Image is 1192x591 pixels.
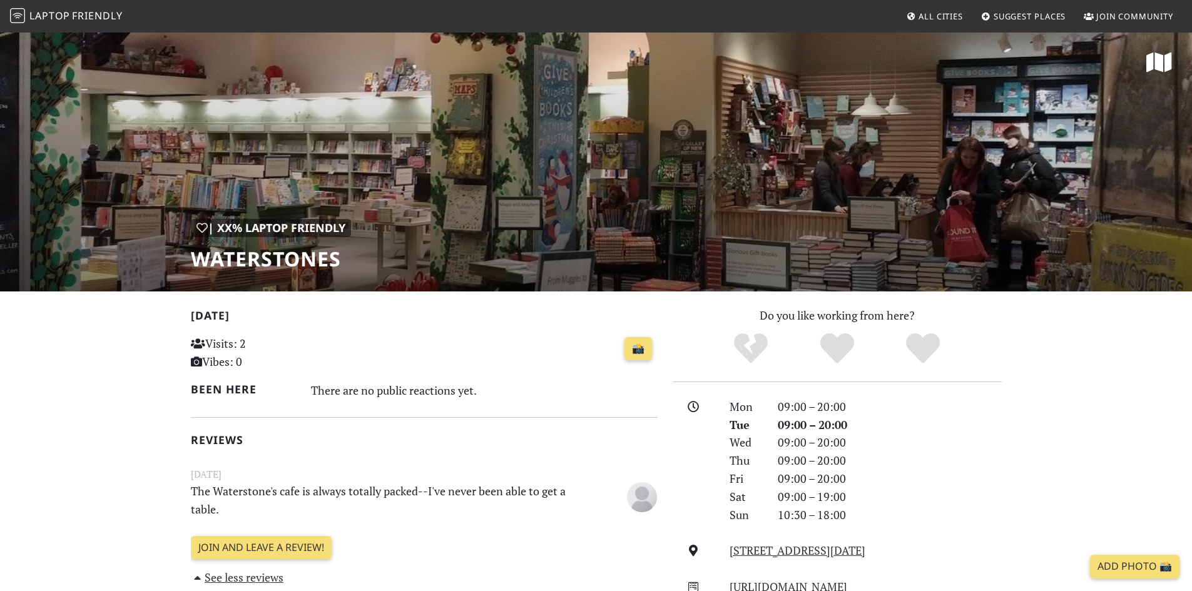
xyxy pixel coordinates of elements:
div: Wed [722,433,770,452]
div: 09:00 – 20:00 [770,470,1009,488]
span: All Cities [919,11,963,22]
div: Thu [722,452,770,470]
div: Definitely! [880,331,966,366]
div: Tue [722,416,770,434]
span: Laptop [29,9,70,23]
div: There are no public reactions yet. [311,380,658,400]
a: Add Photo 📸 [1090,555,1179,578]
div: 09:00 – 20:00 [770,433,1009,452]
span: Join Community [1096,11,1173,22]
a: Join and leave a review! [191,536,332,560]
p: The Waterstone's cafe is always totally packed--I've never been able to get a table. [183,482,585,518]
div: Mon [722,398,770,416]
h2: Been here [191,383,297,396]
a: Suggest Places [976,5,1071,28]
a: LaptopFriendly LaptopFriendly [10,6,123,28]
a: Join Community [1079,5,1178,28]
a: [STREET_ADDRESS][DATE] [730,543,865,558]
div: Sun [722,506,770,524]
div: Fri [722,470,770,488]
div: No [708,331,794,366]
div: 09:00 – 20:00 [770,452,1009,470]
div: | XX% Laptop Friendly [191,219,351,237]
img: blank-535327c66bd565773addf3077783bbfce4b00ec00e9fd257753287c682c7fa38.png [627,482,657,512]
img: LaptopFriendly [10,8,25,23]
div: Sat [722,488,770,506]
a: 📸 [624,337,652,361]
h2: Reviews [191,433,658,447]
h2: [DATE] [191,309,658,327]
span: Friendly [72,9,122,23]
span: Suggest Places [994,11,1066,22]
h1: Waterstones [191,247,351,271]
span: Anonymous [627,488,657,503]
div: 10:30 – 18:00 [770,506,1009,524]
a: See less reviews [191,570,284,585]
p: Do you like working from here? [673,306,1002,325]
div: 09:00 – 20:00 [770,416,1009,434]
small: [DATE] [183,467,665,482]
div: 09:00 – 20:00 [770,398,1009,416]
div: 09:00 – 19:00 [770,488,1009,506]
p: Visits: 2 Vibes: 0 [191,335,337,371]
div: Yes [794,331,880,366]
a: All Cities [901,5,968,28]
